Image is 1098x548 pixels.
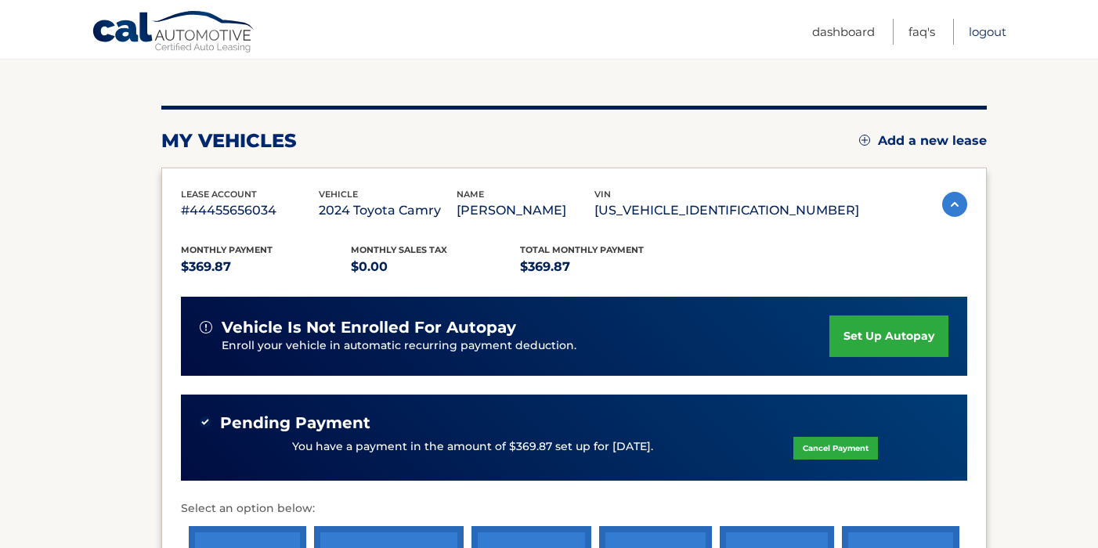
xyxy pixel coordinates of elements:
img: add.svg [859,135,870,146]
img: check-green.svg [200,416,211,427]
h2: my vehicles [161,129,297,153]
p: 2024 Toyota Camry [319,200,457,222]
span: vin [594,189,611,200]
p: You have a payment in the amount of $369.87 set up for [DATE]. [292,438,653,456]
span: Monthly Payment [181,244,273,255]
span: vehicle [319,189,358,200]
a: set up autopay [829,315,948,357]
p: Enroll your vehicle in automatic recurring payment deduction. [222,337,829,355]
p: Select an option below: [181,499,967,518]
a: Cancel Payment [793,437,878,460]
span: lease account [181,189,257,200]
span: Monthly sales Tax [351,244,447,255]
a: Logout [969,19,1006,45]
a: Dashboard [812,19,875,45]
p: $0.00 [351,256,521,278]
p: $369.87 [181,256,351,278]
span: Pending Payment [220,413,370,433]
p: #44455656034 [181,200,319,222]
a: Cal Automotive [92,10,256,56]
span: name [457,189,484,200]
img: accordion-active.svg [942,192,967,217]
a: FAQ's [908,19,935,45]
img: alert-white.svg [200,321,212,333]
p: $369.87 [520,256,690,278]
span: vehicle is not enrolled for autopay [222,318,516,337]
p: [US_VEHICLE_IDENTIFICATION_NUMBER] [594,200,859,222]
span: Total Monthly Payment [520,244,644,255]
p: [PERSON_NAME] [457,200,594,222]
a: Add a new lease [859,133,987,149]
